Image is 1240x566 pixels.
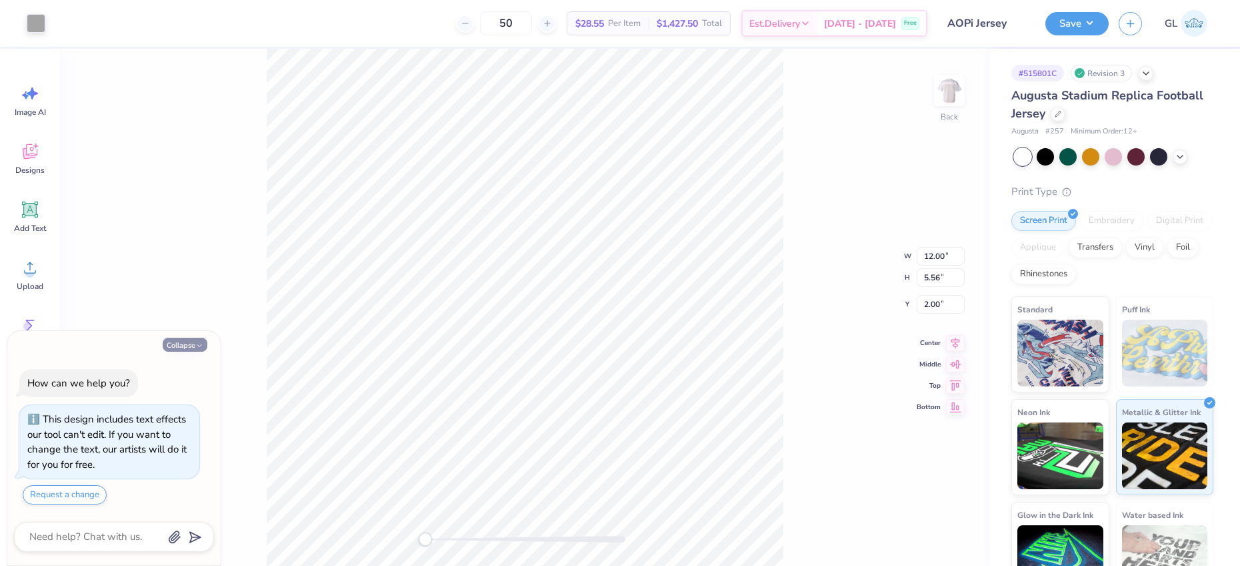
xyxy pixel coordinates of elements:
[1167,238,1199,258] div: Foil
[917,338,941,348] span: Center
[1011,87,1203,121] span: Augusta Stadium Replica Football Jersey
[941,111,958,123] div: Back
[917,402,941,412] span: Bottom
[1017,508,1093,522] span: Glow in the Dark Ink
[163,338,207,352] button: Collapse
[1080,211,1143,231] div: Embroidery
[1122,405,1201,419] span: Metallic & Glitter Ink
[1122,422,1208,489] img: Metallic & Glitter Ink
[1011,184,1213,200] div: Print Type
[419,533,432,546] div: Accessibility label
[1017,302,1053,316] span: Standard
[1181,10,1207,37] img: Gabrielle Lopez
[904,19,917,28] span: Free
[14,223,46,234] span: Add Text
[1011,126,1039,137] span: Augusta
[917,380,941,391] span: Top
[1126,238,1163,258] div: Vinyl
[702,17,722,31] span: Total
[27,412,187,471] div: This design includes text effects our tool can't edit. If you want to change the text, our artist...
[917,359,941,370] span: Middle
[17,281,43,292] span: Upload
[657,17,698,31] span: $1,427.50
[937,10,1035,37] input: Untitled Design
[1159,10,1213,37] a: GL
[1045,126,1064,137] span: # 257
[575,17,604,31] span: $28.55
[1069,238,1122,258] div: Transfers
[1165,16,1177,31] span: GL
[15,107,46,117] span: Image AI
[1017,320,1103,386] img: Standard
[1122,320,1208,386] img: Puff Ink
[1147,211,1212,231] div: Digital Print
[1017,405,1050,419] span: Neon Ink
[1071,65,1132,81] div: Revision 3
[15,165,45,176] span: Designs
[1122,302,1150,316] span: Puff Ink
[1011,211,1076,231] div: Screen Print
[1011,264,1076,284] div: Rhinestones
[824,17,896,31] span: [DATE] - [DATE]
[480,11,532,35] input: – –
[749,17,800,31] span: Est. Delivery
[27,376,130,390] div: How can we help you?
[1011,238,1065,258] div: Applique
[1017,422,1103,489] img: Neon Ink
[608,17,641,31] span: Per Item
[23,485,107,505] button: Request a change
[1122,508,1183,522] span: Water based Ink
[1011,65,1064,81] div: # 515801C
[936,77,963,104] img: Back
[1045,12,1109,35] button: Save
[1071,126,1137,137] span: Minimum Order: 12 +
